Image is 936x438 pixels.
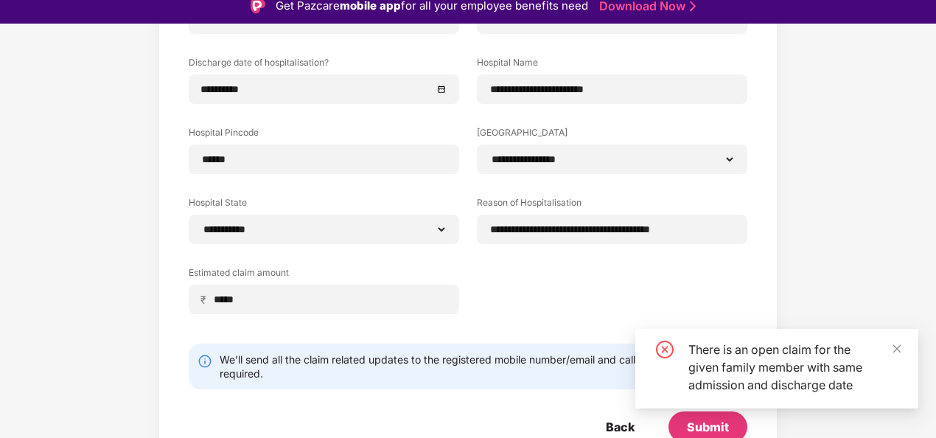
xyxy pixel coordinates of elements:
div: There is an open claim for the given family member with same admission and discharge date [688,341,901,394]
span: close-circle [656,341,674,358]
span: close [892,344,902,354]
label: Discharge date of hospitalisation? [189,56,459,74]
div: Submit [687,419,729,435]
label: Hospital State [189,196,459,215]
label: Hospital Name [477,56,747,74]
label: Reason of Hospitalisation [477,196,747,215]
div: We’ll send all the claim related updates to the registered mobile number/email and call only when... [220,352,738,380]
div: Back [606,419,635,435]
label: Estimated claim amount [189,266,459,285]
img: svg+xml;base64,PHN2ZyBpZD0iSW5mby0yMHgyMCIgeG1sbnM9Imh0dHA6Ly93d3cudzMub3JnLzIwMDAvc3ZnIiB3aWR0aD... [198,354,212,369]
label: [GEOGRAPHIC_DATA] [477,126,747,145]
span: ₹ [200,293,212,307]
label: Hospital Pincode [189,126,459,145]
